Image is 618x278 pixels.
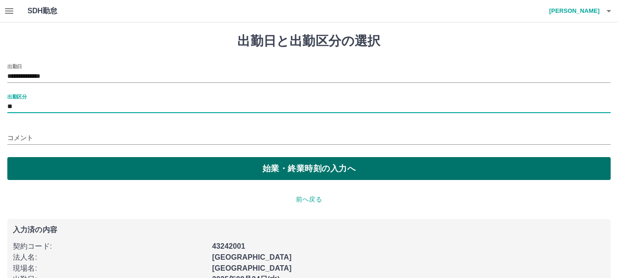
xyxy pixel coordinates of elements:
b: [GEOGRAPHIC_DATA] [212,264,292,272]
p: 法人名 : [13,252,207,263]
b: 43242001 [212,242,245,250]
p: 現場名 : [13,263,207,274]
p: 契約コード : [13,241,207,252]
p: 前へ戻る [7,195,611,204]
label: 出勤区分 [7,93,27,100]
b: [GEOGRAPHIC_DATA] [212,253,292,261]
label: 出勤日 [7,63,22,70]
p: 入力済の内容 [13,226,605,234]
button: 始業・終業時刻の入力へ [7,157,611,180]
h1: 出勤日と出勤区分の選択 [7,33,611,49]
